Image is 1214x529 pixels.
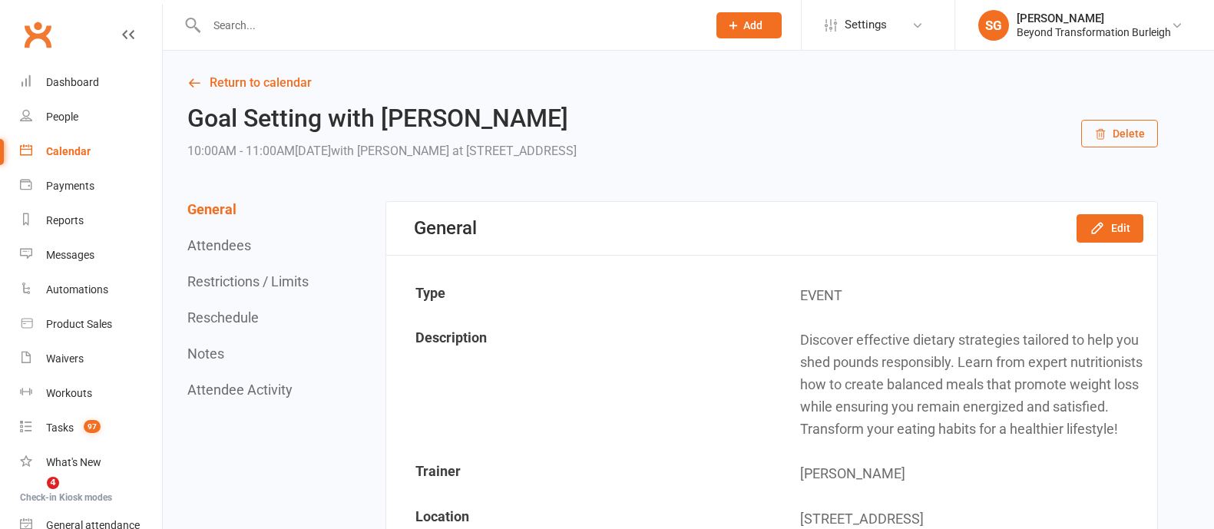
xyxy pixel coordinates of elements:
[18,15,57,54] a: Clubworx
[20,411,162,445] a: Tasks 97
[1077,214,1143,242] button: Edit
[46,352,84,365] div: Waivers
[20,203,162,238] a: Reports
[46,249,94,261] div: Messages
[1017,12,1171,25] div: [PERSON_NAME]
[772,274,1156,318] td: EVENT
[20,445,162,480] a: What's New
[46,111,78,123] div: People
[978,10,1009,41] div: SG
[20,65,162,100] a: Dashboard
[20,273,162,307] a: Automations
[46,422,74,434] div: Tasks
[388,452,771,496] td: Trainer
[331,144,449,158] span: with [PERSON_NAME]
[84,420,101,433] span: 97
[187,237,251,253] button: Attendees
[20,134,162,169] a: Calendar
[743,19,762,31] span: Add
[452,144,577,158] span: at [STREET_ADDRESS]
[388,274,771,318] td: Type
[716,12,782,38] button: Add
[46,214,84,226] div: Reports
[20,169,162,203] a: Payments
[202,15,696,36] input: Search...
[772,452,1156,496] td: [PERSON_NAME]
[772,319,1156,451] td: Discover effective dietary strategies tailored to help you shed pounds responsibly. Learn from ex...
[46,145,91,157] div: Calendar
[187,309,259,326] button: Reschedule
[187,141,577,162] div: 10:00AM - 11:00AM[DATE]
[47,477,59,489] span: 4
[1081,120,1158,147] button: Delete
[187,72,1158,94] a: Return to calendar
[20,342,162,376] a: Waivers
[1017,25,1171,39] div: Beyond Transformation Burleigh
[46,76,99,88] div: Dashboard
[845,8,887,42] span: Settings
[20,376,162,411] a: Workouts
[414,217,477,239] div: General
[46,180,94,192] div: Payments
[46,456,101,468] div: What's New
[20,238,162,273] a: Messages
[187,273,309,289] button: Restrictions / Limits
[388,319,771,451] td: Description
[20,307,162,342] a: Product Sales
[20,100,162,134] a: People
[15,477,52,514] iframe: Intercom live chat
[46,318,112,330] div: Product Sales
[46,283,108,296] div: Automations
[187,201,237,217] button: General
[187,346,224,362] button: Notes
[187,382,293,398] button: Attendee Activity
[46,387,92,399] div: Workouts
[187,105,577,132] h2: Goal Setting with [PERSON_NAME]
